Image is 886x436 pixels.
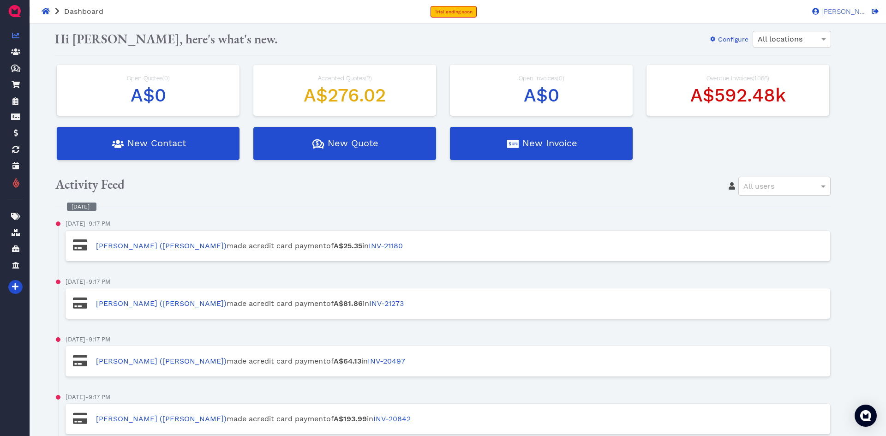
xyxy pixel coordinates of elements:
[66,393,110,402] div: -
[7,4,22,18] img: QuoteM_icon_flat.png
[96,241,403,250] span: made a of in
[369,241,403,250] a: INV-21180
[808,7,865,15] a: [PERSON_NAME]
[96,299,404,308] span: made a of in
[524,84,559,106] span: A$0
[164,75,168,82] span: 0
[66,220,85,227] span: [DATE]
[55,176,125,192] span: Activity Feed
[66,219,110,228] div: -
[334,299,363,308] span: A$81.86
[96,299,227,308] a: [PERSON_NAME] ([PERSON_NAME])
[717,36,748,43] span: Configure
[450,127,633,160] button: New Invoice
[66,278,85,285] span: [DATE]
[459,74,623,83] div: Open Invoices ( )
[66,394,85,400] span: [DATE]
[55,30,278,47] span: Hi [PERSON_NAME], here's what's new.
[253,299,326,308] span: credit card payment
[369,299,404,308] a: INV-21273
[431,6,477,18] a: Trial ending soon
[368,357,405,365] a: INV-20497
[373,414,411,423] a: INV-20842
[89,336,110,343] span: 9:17 PM
[656,74,820,83] div: Overdue Invoices ( )
[253,414,326,423] span: credit card payment
[89,220,110,227] span: 9:17 PM
[316,140,319,147] tspan: $
[703,32,749,47] button: Configure
[66,74,230,83] div: Open Quotes ( )
[855,405,877,427] div: Open Intercom Messenger
[334,357,361,365] span: A$64.13
[559,75,563,82] span: 0
[89,278,110,285] span: 9:17 PM
[690,84,786,106] span: 592476.0625341386
[253,241,326,250] span: credit card payment
[758,35,802,43] span: All locations
[67,203,96,210] span: [DATE]
[263,74,427,83] div: Accepted Quotes ( )
[739,177,830,195] div: All users
[64,7,103,16] span: Dashboard
[96,357,227,365] a: [PERSON_NAME] ([PERSON_NAME])
[435,9,473,14] span: Trial ending soon
[66,335,110,344] div: -
[96,357,405,365] span: made a of in
[89,394,110,400] span: 9:17 PM
[96,414,411,423] span: made a of in
[754,75,767,82] span: 1,066
[57,127,239,160] button: New Contact
[66,277,110,287] div: -
[819,8,865,15] span: [PERSON_NAME]
[253,357,326,365] span: credit card payment
[131,84,166,106] span: A$0
[334,241,362,250] span: A$25.35
[253,127,436,160] button: New Quote
[96,241,227,250] a: [PERSON_NAME] ([PERSON_NAME])
[367,75,370,82] span: 2
[12,177,20,189] img: lightspeed_flame_logo.png
[96,414,227,423] a: [PERSON_NAME] ([PERSON_NAME])
[66,336,85,343] span: [DATE]
[13,66,16,70] tspan: $
[334,414,367,423] span: A$193.99
[304,84,386,106] span: 276.0200004577637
